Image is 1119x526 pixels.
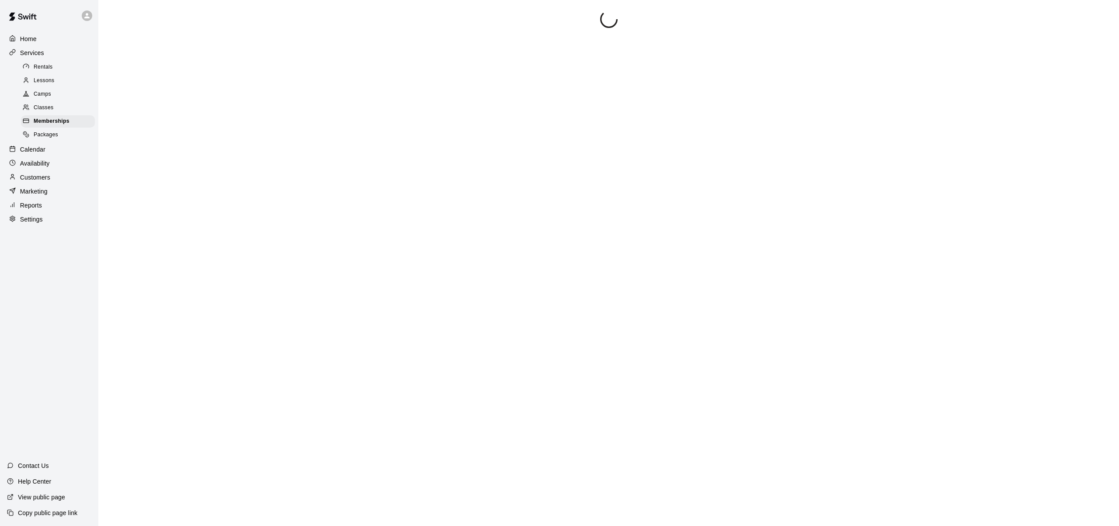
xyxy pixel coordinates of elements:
span: Packages [34,131,58,139]
p: Contact Us [18,461,49,470]
a: Packages [21,128,98,142]
a: Camps [21,88,98,101]
a: Customers [7,171,91,184]
a: Services [7,46,91,59]
a: Rentals [21,60,98,74]
a: Reports [7,199,91,212]
a: Home [7,32,91,45]
span: Rentals [34,63,53,72]
div: Rentals [21,61,95,73]
div: Lessons [21,75,95,87]
div: Camps [21,88,95,100]
p: Availability [20,159,50,168]
p: Settings [20,215,43,224]
p: Customers [20,173,50,182]
a: Marketing [7,185,91,198]
p: Calendar [20,145,45,154]
div: Memberships [21,115,95,128]
a: Memberships [21,115,98,128]
div: Classes [21,102,95,114]
p: Home [20,35,37,43]
a: Lessons [21,74,98,87]
a: Availability [7,157,91,170]
p: Services [20,48,44,57]
span: Memberships [34,117,70,126]
p: Copy public page link [18,509,77,517]
a: Classes [21,101,98,115]
p: Help Center [18,477,51,486]
div: Packages [21,129,95,141]
span: Lessons [34,76,55,85]
span: Classes [34,104,53,112]
p: View public page [18,493,65,502]
p: Marketing [20,187,48,196]
a: Settings [7,213,91,226]
span: Camps [34,90,51,99]
a: Calendar [7,143,91,156]
p: Reports [20,201,42,210]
